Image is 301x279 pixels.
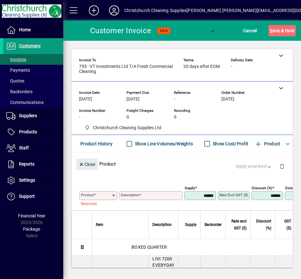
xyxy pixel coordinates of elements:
[160,29,168,33] span: NEW
[79,109,117,113] span: Invoice number
[6,89,33,94] span: Backorders
[19,113,37,118] span: Suppliers
[75,161,99,167] app-page-header-button: Close
[270,28,273,33] span: S
[3,108,63,124] a: Suppliers
[242,25,259,36] button: Cancel
[80,139,113,149] span: Product History
[3,86,63,97] a: Backorders
[6,78,24,83] span: Quotes
[96,221,103,228] span: Item
[19,194,35,199] span: Support
[3,173,63,188] a: Settings
[19,161,34,167] span: Reports
[270,26,294,36] span: ave & Hold
[274,163,290,169] app-page-header-button: Delete
[152,221,172,228] span: Description
[3,140,63,156] a: Staff
[185,221,197,228] span: Supply
[230,218,247,232] span: Rate excl GST ($)
[174,115,176,120] span: 0
[19,27,31,32] span: Home
[174,97,175,102] span: -
[126,109,164,113] span: Freight Charges
[6,68,30,73] span: Payments
[205,221,222,228] span: Backorder
[3,124,63,140] a: Products
[255,218,272,232] span: Discount (%)
[3,189,63,204] a: Support
[104,5,124,16] button: Profile
[3,54,63,65] a: Invoices
[81,193,94,197] mat-label: Product
[84,5,104,16] button: Add
[6,100,44,105] span: Communications
[212,141,248,147] label: Show Cost/Profit
[23,227,40,232] span: Package
[79,97,92,102] span: [DATE]
[76,159,98,170] button: Close
[3,22,63,38] a: Home
[90,26,151,36] div: Customer Invoice
[126,97,139,102] span: [DATE]
[231,64,232,69] span: -
[3,156,63,172] a: Reports
[79,64,174,74] span: 755 - VT Investments Ltd T/A Fresh Commercial Cleaning
[219,193,248,197] mat-label: Rate excl GST ($)
[174,109,212,113] span: Rounding
[19,129,37,134] span: Products
[79,159,95,170] span: Close
[19,43,40,48] span: Customers
[78,138,115,149] button: Product History
[81,200,112,207] mat-error: Required
[243,26,257,36] span: Cancel
[18,213,46,218] span: Financial Year
[3,76,63,86] a: Quotes
[274,159,290,174] button: Delete
[233,161,275,172] button: Apply price level
[121,193,139,197] mat-label: Description
[79,115,80,120] span: -
[19,178,35,183] span: Settings
[93,124,161,131] span: Christchurch Cleaning Supplies Ltd
[279,218,291,232] span: GST ($)
[268,25,296,36] button: Save & Hold
[82,124,164,132] span: Christchurch Cleaning Supplies Ltd
[221,97,234,102] span: [DATE]
[6,57,26,62] span: Invoices
[134,141,193,147] label: Show Line Volumes/Weights
[3,97,63,108] a: Communications
[3,65,63,76] a: Payments
[19,145,29,150] span: Staff
[185,186,195,190] mat-label: Supply
[71,152,293,175] div: Product
[126,115,129,120] span: 0
[252,186,272,190] mat-label: Discount (%)
[124,5,187,15] div: Christchurch Cleaning Supplies
[183,64,220,69] span: 20 days after EOM
[236,163,272,170] span: Apply price level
